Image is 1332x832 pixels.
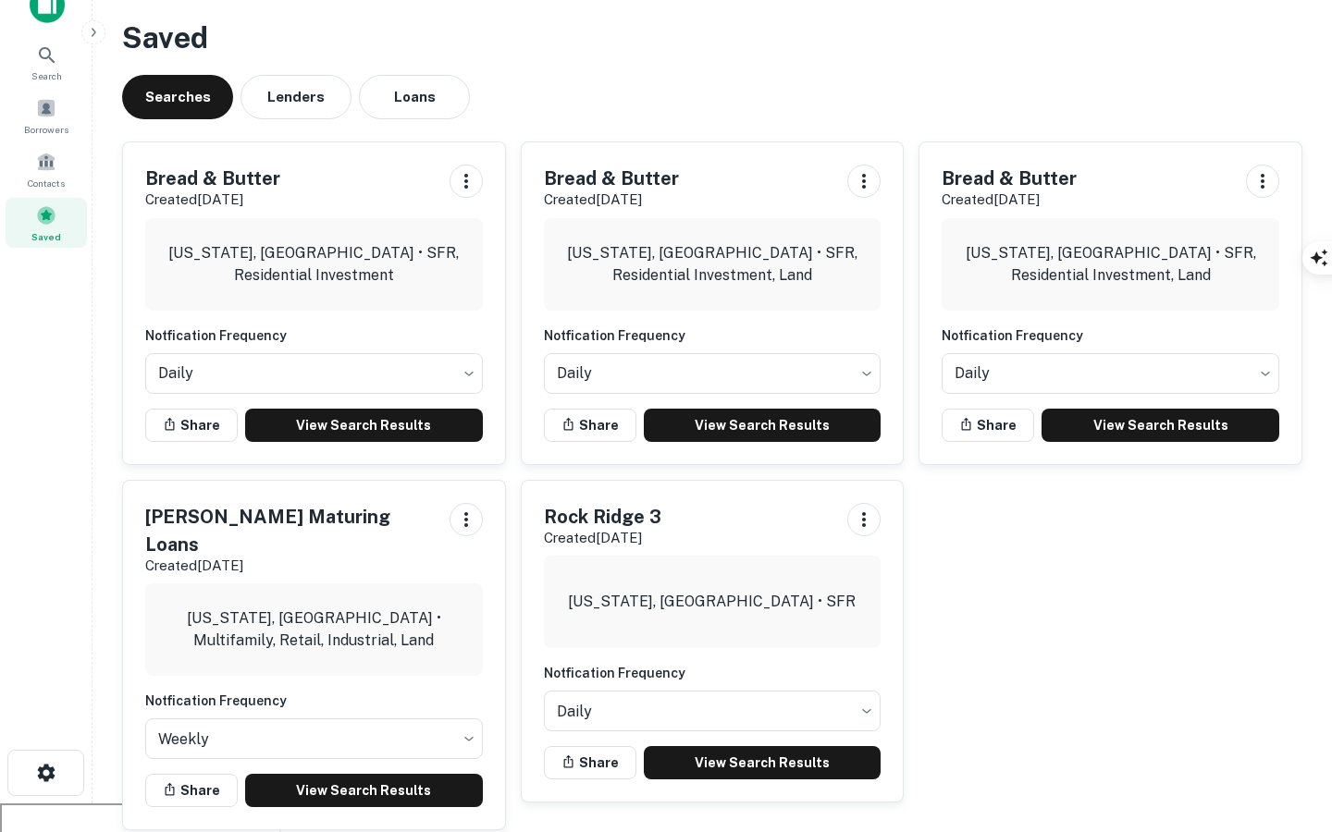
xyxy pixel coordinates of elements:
div: Without label [544,348,882,399]
h6: Notfication Frequency [145,325,483,346]
h5: Rock Ridge 3 [544,503,661,531]
div: Without label [544,685,882,737]
h5: Bread & Butter [145,165,280,192]
h6: Notfication Frequency [544,663,882,683]
div: Without label [145,713,483,765]
p: Created [DATE] [145,189,280,211]
p: [US_STATE], [GEOGRAPHIC_DATA] • SFR, Residential Investment, Land [956,242,1264,287]
div: Without label [145,348,483,399]
a: View Search Results [245,409,483,442]
a: View Search Results [644,409,882,442]
h6: Notfication Frequency [145,691,483,711]
p: Created [DATE] [544,527,661,549]
div: Without label [942,348,1279,399]
a: Borrowers [6,91,87,141]
button: Searches [122,75,233,119]
h3: Saved [122,16,1302,60]
a: Search [6,37,87,87]
a: Contacts [6,144,87,194]
button: Share [942,409,1034,442]
button: Share [145,409,238,442]
a: View Search Results [1042,409,1279,442]
button: Lenders [240,75,351,119]
h5: Bread & Butter [544,165,679,192]
iframe: Chat Widget [1239,684,1332,773]
p: [US_STATE], [GEOGRAPHIC_DATA] • Multifamily, Retail, Industrial, Land [160,607,468,652]
button: Share [145,774,238,807]
button: Share [544,746,636,779]
span: Saved [31,229,61,244]
span: Contacts [28,176,65,190]
h5: [PERSON_NAME] Maturing Loans [145,503,435,558]
button: Loans [359,75,470,119]
a: Saved [6,198,87,248]
p: [US_STATE], [GEOGRAPHIC_DATA] • SFR [568,591,856,613]
a: View Search Results [644,746,882,779]
a: View Search Results [245,774,483,807]
p: Created [DATE] [544,189,679,211]
h5: Bread & Butter [942,165,1077,192]
span: Borrowers [24,122,68,137]
button: Share [544,409,636,442]
p: [US_STATE], [GEOGRAPHIC_DATA] • SFR, Residential Investment, Land [559,242,867,287]
p: Created [DATE] [145,555,435,577]
h6: Notfication Frequency [544,325,882,346]
p: [US_STATE], [GEOGRAPHIC_DATA] • SFR, Residential Investment [160,242,468,287]
p: Created [DATE] [942,189,1077,211]
h6: Notfication Frequency [942,325,1279,346]
span: Search [31,68,62,83]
